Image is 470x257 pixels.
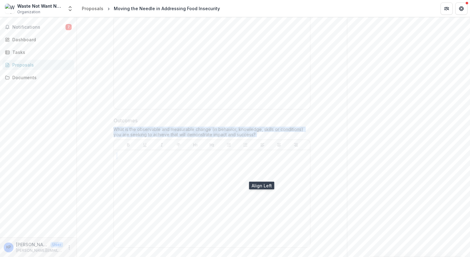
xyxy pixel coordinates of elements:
button: Align Left [259,141,266,149]
a: Dashboard [2,35,74,45]
p: [PERSON_NAME], PhD [16,241,48,248]
span: Organization [17,9,40,15]
div: Proposals [12,62,69,68]
button: Align Right [292,141,300,149]
button: Underline [141,141,149,149]
img: Waste Not Want Not Inc [5,4,15,14]
div: Waste Not Want Not Inc [17,3,63,9]
button: More [66,244,73,251]
p: User [50,242,63,247]
div: Proposals [82,5,103,12]
button: Italicize [158,141,165,149]
button: Strike [175,141,182,149]
button: Ordered List [242,141,249,149]
div: Dashboard [12,36,69,43]
div: Documents [12,74,69,81]
p: [PERSON_NAME][EMAIL_ADDRESS][DOMAIN_NAME] [16,248,63,253]
button: Bold [125,141,132,149]
button: Heading 1 [192,141,199,149]
span: Notifications [12,25,66,30]
span: 7 [66,24,72,30]
a: Documents [2,72,74,83]
a: Proposals [2,60,74,70]
button: Notifications7 [2,22,74,32]
a: Tasks [2,47,74,57]
a: Proposals [79,4,106,13]
nav: breadcrumb [79,4,222,13]
button: Heading 2 [208,141,216,149]
p: Outcomes [114,117,137,124]
button: Open entity switcher [66,2,74,15]
div: What is the observable and measurable change (in behavior, knowledge, skills or conditions) you a... [114,127,310,140]
div: Moving the Needle in Addressing Food Insecurity [114,5,220,12]
div: Tasks [12,49,69,55]
button: Partners [440,2,453,15]
div: Kathleen N. Spears, PhD [6,245,11,249]
button: Bullet List [225,141,233,149]
button: Get Help [455,2,468,15]
button: Align Center [275,141,283,149]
